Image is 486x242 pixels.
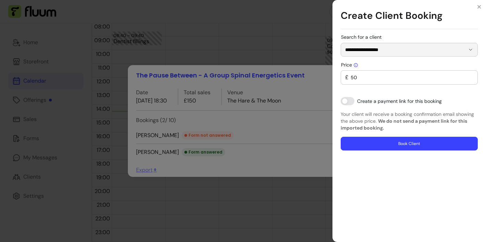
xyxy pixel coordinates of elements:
h1: Create Client Booking [341,3,478,29]
span: Price [341,62,358,68]
button: Show suggestions [465,44,476,55]
b: We do not send a payment link for this imported booking. [341,118,467,131]
button: Book Client [341,137,478,150]
label: Search for a client [341,34,384,40]
input: Search for a client [345,46,465,53]
p: Your client will receive a booking confirmation email showing the above price. [341,111,478,131]
div: £ [345,71,473,84]
input: Price [349,74,473,81]
input: Create a payment link for this booking [341,97,442,105]
button: Close [474,1,485,12]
